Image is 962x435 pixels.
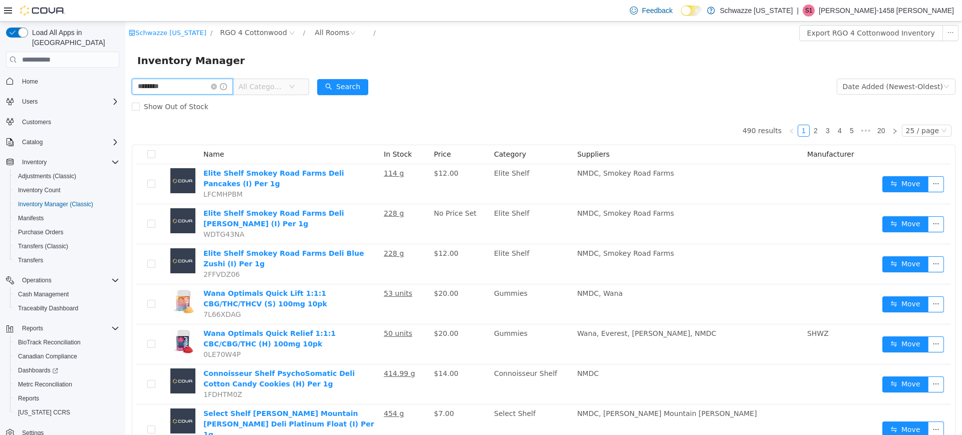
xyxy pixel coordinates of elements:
[248,8,250,15] span: /
[369,129,401,137] span: Category
[14,350,119,362] span: Canadian Compliance
[10,287,123,301] button: Cash Management
[45,387,70,412] img: Select Shelf Misty Mountain Mota Deli Platinum Float (I) Per 1g placeholder
[45,307,70,332] img: Wana Optimals Quick Relief 1:1:1 CBC/CBG/THC (H) 100mg 10pk hero shot
[452,388,632,396] span: NMDC, [PERSON_NAME] Mountain [PERSON_NAME]
[14,392,119,404] span: Reports
[749,104,763,115] a: 20
[4,8,81,15] a: icon: shopSchwazze [US_STATE]
[365,343,448,383] td: Connoisseur Shelf
[803,155,819,171] button: icon: ellipsis
[14,302,82,314] a: Traceabilty Dashboard
[685,104,696,115] a: 2
[18,116,119,128] span: Customers
[803,355,819,371] button: icon: ellipsis
[819,5,954,17] p: [PERSON_NAME]-1458 [PERSON_NAME]
[18,76,42,88] a: Home
[78,388,249,417] a: Select Shelf [PERSON_NAME] Mountain [PERSON_NAME] Deli Platinum Float (I) Per 1g
[18,228,64,236] span: Purchase Orders
[452,348,473,356] span: NMDC
[18,75,119,87] span: Home
[14,336,119,348] span: BioTrack Reconciliation
[733,103,749,115] li: Next 5 Pages
[817,4,833,20] button: icon: ellipsis
[14,170,80,182] a: Adjustments (Classic)
[757,235,803,251] button: icon: swapMove
[12,31,126,47] span: Inventory Manager
[803,275,819,291] button: icon: ellipsis
[15,81,87,89] span: Show Out of Stock
[45,147,70,172] img: Elite Shelf Smokey Road Farms Deli Pancakes (I) Per 1g placeholder
[95,6,162,17] span: RGO 4 Cottonwood
[617,103,656,115] li: 490 results
[818,62,824,69] i: icon: down
[18,136,47,148] button: Catalog
[18,172,76,180] span: Adjustments (Classic)
[365,263,448,303] td: Gummies
[18,96,119,108] span: Users
[28,28,119,48] span: Load All Apps in [GEOGRAPHIC_DATA]
[10,169,123,183] button: Adjustments (Classic)
[721,104,732,115] a: 5
[85,8,87,15] span: /
[10,363,123,377] a: Dashboards
[10,335,123,349] button: BioTrack Reconciliation
[18,214,44,222] span: Manifests
[259,129,287,137] span: In Stock
[78,369,117,377] span: 1FDHTM0Z
[452,188,549,196] span: NMDC, Smokey Road Farms
[757,195,803,211] button: icon: swapMove
[259,188,279,196] u: 228 g
[2,95,123,109] button: Users
[757,155,803,171] button: icon: swapMove
[14,198,119,210] span: Inventory Manager (Classic)
[18,274,56,286] button: Operations
[259,388,279,396] u: 454 g
[14,212,48,224] a: Manifests
[681,6,702,16] input: Dark Mode
[682,308,703,316] span: SHWZ
[14,184,119,196] span: Inventory Count
[309,388,329,396] span: $7.00
[14,378,76,390] a: Metrc Reconciliation
[14,240,119,252] span: Transfers (Classic)
[78,188,219,206] a: Elite Shelf Smokey Road Farms Deli [PERSON_NAME] (I) Per 1g
[452,129,485,137] span: Suppliers
[78,169,117,177] span: LFCMHPBM
[22,276,52,284] span: Operations
[757,275,803,291] button: icon: swapMove
[10,349,123,363] button: Canadian Compliance
[18,136,119,148] span: Catalog
[2,74,123,88] button: Home
[781,104,814,115] div: 25 / page
[18,304,78,312] span: Traceabilty Dashboard
[365,183,448,223] td: Elite Shelf
[22,138,43,146] span: Catalog
[10,253,123,267] button: Transfers
[10,377,123,391] button: Metrc Reconciliation
[18,256,43,264] span: Transfers
[22,78,38,86] span: Home
[18,96,42,108] button: Users
[708,103,720,115] li: 4
[757,400,803,416] button: icon: swapMove
[14,364,119,376] span: Dashboards
[95,62,102,69] i: icon: info-circle
[2,321,123,335] button: Reports
[309,228,333,236] span: $12.00
[816,106,822,113] i: icon: down
[14,184,65,196] a: Inventory Count
[674,4,818,20] button: Export RGO 4 Cottonwood Inventory
[22,98,38,106] span: Users
[14,288,119,300] span: Cash Management
[18,322,47,334] button: Reports
[733,103,749,115] span: •••
[709,104,720,115] a: 4
[2,135,123,149] button: Catalog
[18,186,61,194] span: Inventory Count
[684,103,696,115] li: 2
[14,240,72,252] a: Transfers (Classic)
[10,183,123,197] button: Inventory Count
[45,267,70,292] img: Wana Optimals Quick Lift 1:1:1 CBG/THC/THCV (S) 100mg 10pk hero shot
[626,1,676,21] a: Feedback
